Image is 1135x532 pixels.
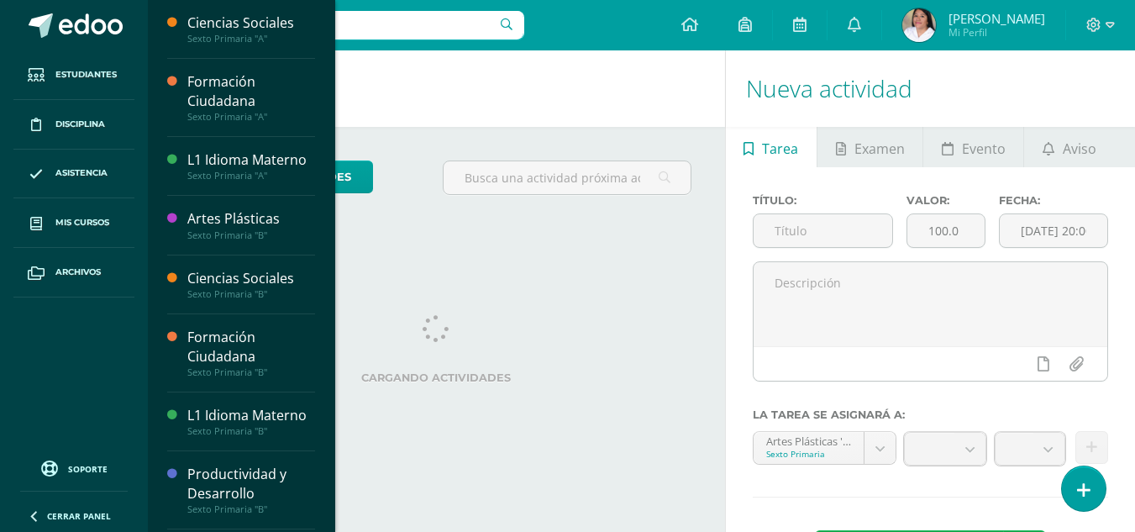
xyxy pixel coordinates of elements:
label: Valor: [906,194,985,207]
div: Sexto Primaria "B" [187,229,315,241]
label: La tarea se asignará a: [753,408,1108,421]
span: Mis cursos [55,216,109,229]
div: Ciencias Sociales [187,13,315,33]
div: Sexto Primaria "A" [187,33,315,45]
a: Disciplina [13,100,134,150]
div: Formación Ciudadana [187,72,315,111]
img: 07e4e8fe95e241eabf153701a18b921b.png [902,8,936,42]
span: Estudiantes [55,68,117,82]
div: L1 Idioma Materno [187,406,315,425]
div: Artes Plásticas [187,209,315,229]
div: L1 Idioma Materno [187,150,315,170]
div: Sexto Primaria "A" [187,170,315,182]
span: Examen [854,129,905,169]
div: Sexto Primaria "A" [187,111,315,123]
input: Busca un usuario... [159,11,524,40]
a: Ciencias SocialesSexto Primaria "A" [187,13,315,45]
a: L1 Idioma MaternoSexto Primaria "A" [187,150,315,182]
span: Evento [962,129,1006,169]
a: Asistencia [13,150,134,199]
a: Estudiantes [13,50,134,100]
div: Sexto Primaria "B" [187,425,315,437]
a: Artes Plásticas 'B'Sexto Primaria [754,432,896,464]
span: Tarea [762,129,798,169]
div: Productividad y Desarrollo [187,465,315,503]
a: L1 Idioma MaternoSexto Primaria "B" [187,406,315,437]
span: [PERSON_NAME] [948,10,1045,27]
a: Aviso [1024,127,1114,167]
h1: Actividades [168,50,705,127]
a: Ciencias SocialesSexto Primaria "B" [187,269,315,300]
a: Evento [923,127,1023,167]
span: Aviso [1063,129,1096,169]
label: Cargando actividades [181,371,691,384]
input: Título [754,214,892,247]
div: Sexto Primaria "B" [187,288,315,300]
input: Puntos máximos [907,214,985,247]
a: Archivos [13,248,134,298]
div: Formación Ciudadana [187,328,315,366]
div: Sexto Primaria "B" [187,366,315,378]
span: Disciplina [55,118,105,131]
div: Ciencias Sociales [187,269,315,288]
div: Sexto Primaria "B" [187,503,315,515]
span: Cerrar panel [47,510,111,522]
a: Examen [817,127,922,167]
span: Archivos [55,266,101,279]
input: Fecha de entrega [1000,214,1107,247]
a: Artes PlásticasSexto Primaria "B" [187,209,315,240]
a: Tarea [726,127,817,167]
input: Busca una actividad próxima aquí... [444,161,690,194]
a: Mis cursos [13,198,134,248]
a: Formación CiudadanaSexto Primaria "A" [187,72,315,123]
div: Artes Plásticas 'B' [766,432,852,448]
span: Mi Perfil [948,25,1045,40]
a: Productividad y DesarrolloSexto Primaria "B" [187,465,315,515]
a: Soporte [20,456,128,479]
h1: Nueva actividad [746,50,1115,127]
span: Asistencia [55,166,108,180]
span: Soporte [68,463,108,475]
label: Título: [753,194,893,207]
div: Sexto Primaria [766,448,852,460]
label: Fecha: [999,194,1108,207]
a: Formación CiudadanaSexto Primaria "B" [187,328,315,378]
